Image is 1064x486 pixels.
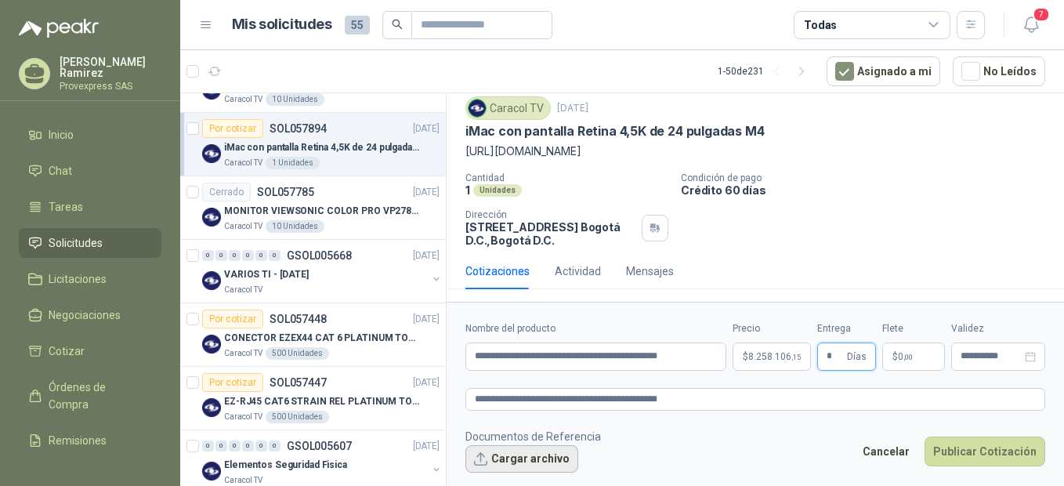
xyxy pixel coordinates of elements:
[287,250,352,261] p: GSOL005668
[19,156,161,186] a: Chat
[202,208,221,227] img: Company Logo
[255,250,267,261] div: 0
[413,248,440,263] p: [DATE]
[266,347,329,360] div: 500 Unidades
[413,375,440,390] p: [DATE]
[882,321,945,336] label: Flete
[465,123,765,140] p: iMac con pantalla Retina 4,5K de 24 pulgadas M4
[270,377,327,388] p: SOL057447
[49,306,121,324] span: Negociaciones
[465,263,530,280] div: Cotizaciones
[266,220,324,233] div: 10 Unidades
[345,16,370,34] span: 55
[19,300,161,330] a: Negociaciones
[898,352,913,361] span: 0
[681,172,1058,183] p: Condición de pago
[202,250,214,261] div: 0
[49,343,85,360] span: Cotizar
[224,411,262,423] p: Caracol TV
[49,126,74,143] span: Inicio
[224,284,262,296] p: Caracol TV
[269,441,280,452] div: 0
[180,303,446,367] a: Por cotizarSOL057448[DATE] Company LogoCONECTOR EZEX44 CAT 6 PLATINUM TOOLSCaracol TV500 Unidades
[224,394,419,409] p: EZ-RJ45 CAT6 STRAIN REL PLATINUM TOOLS
[202,271,221,290] img: Company Logo
[469,100,486,117] img: Company Logo
[270,314,327,325] p: SOL057448
[229,441,241,452] div: 0
[266,411,329,423] div: 500 Unidades
[791,353,801,361] span: ,15
[202,310,263,328] div: Por cotizar
[847,343,867,370] span: Días
[224,140,419,155] p: iMac con pantalla Retina 4,5K de 24 pulgadas M4
[266,93,324,106] div: 10 Unidades
[49,234,103,252] span: Solicitudes
[718,59,814,84] div: 1 - 50 de 231
[1017,11,1045,39] button: 7
[465,445,578,473] button: Cargar archivo
[19,228,161,258] a: Solicitudes
[266,157,320,169] div: 1 Unidades
[413,121,440,136] p: [DATE]
[224,157,262,169] p: Caracol TV
[49,432,107,449] span: Remisiones
[215,441,227,452] div: 0
[748,352,801,361] span: 8.258.106
[557,101,588,116] p: [DATE]
[202,398,221,417] img: Company Logo
[202,335,221,354] img: Company Logo
[255,441,267,452] div: 0
[817,321,876,336] label: Entrega
[224,267,309,282] p: VARIOS TI - [DATE]
[19,120,161,150] a: Inicio
[242,441,254,452] div: 0
[242,250,254,261] div: 0
[882,343,945,371] p: $ 0,00
[202,144,221,163] img: Company Logo
[202,183,251,201] div: Cerrado
[465,321,726,336] label: Nombre del producto
[224,204,419,219] p: MONITOR VIEWSONIC COLOR PRO VP2786-4K
[229,250,241,261] div: 0
[854,437,918,466] button: Cancelar
[257,187,314,198] p: SOL057785
[202,246,443,296] a: 0 0 0 0 0 0 GSOL005668[DATE] Company LogoVARIOS TI - [DATE]Caracol TV
[202,373,263,392] div: Por cotizar
[287,441,352,452] p: GSOL005607
[465,209,635,220] p: Dirección
[202,462,221,481] img: Company Logo
[270,123,327,134] p: SOL057894
[19,19,99,38] img: Logo peakr
[19,426,161,455] a: Remisiones
[19,372,161,419] a: Órdenes de Compra
[19,336,161,366] a: Cotizar
[180,367,446,430] a: Por cotizarSOL057447[DATE] Company LogoEZ-RJ45 CAT6 STRAIN REL PLATINUM TOOLSCaracol TV500 Unidades
[465,96,551,120] div: Caracol TV
[413,185,440,200] p: [DATE]
[465,220,635,247] p: [STREET_ADDRESS] Bogotá D.C. , Bogotá D.C.
[49,198,83,216] span: Tareas
[953,56,1045,86] button: No Leídos
[733,321,811,336] label: Precio
[224,331,419,346] p: CONECTOR EZEX44 CAT 6 PLATINUM TOOLS
[180,176,446,240] a: CerradoSOL057785[DATE] Company LogoMONITOR VIEWSONIC COLOR PRO VP2786-4KCaracol TV10 Unidades
[892,352,898,361] span: $
[465,428,601,445] p: Documentos de Referencia
[224,458,347,473] p: Elementos Seguridad Fisica
[19,192,161,222] a: Tareas
[1033,7,1050,22] span: 7
[224,93,262,106] p: Caracol TV
[465,183,470,197] p: 1
[232,13,332,36] h1: Mis solicitudes
[555,263,601,280] div: Actividad
[626,263,674,280] div: Mensajes
[392,19,403,30] span: search
[465,143,1045,160] p: [URL][DOMAIN_NAME]
[202,441,214,452] div: 0
[473,184,522,197] div: Unidades
[903,353,913,361] span: ,00
[269,250,280,261] div: 0
[49,270,107,288] span: Licitaciones
[224,347,262,360] p: Caracol TV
